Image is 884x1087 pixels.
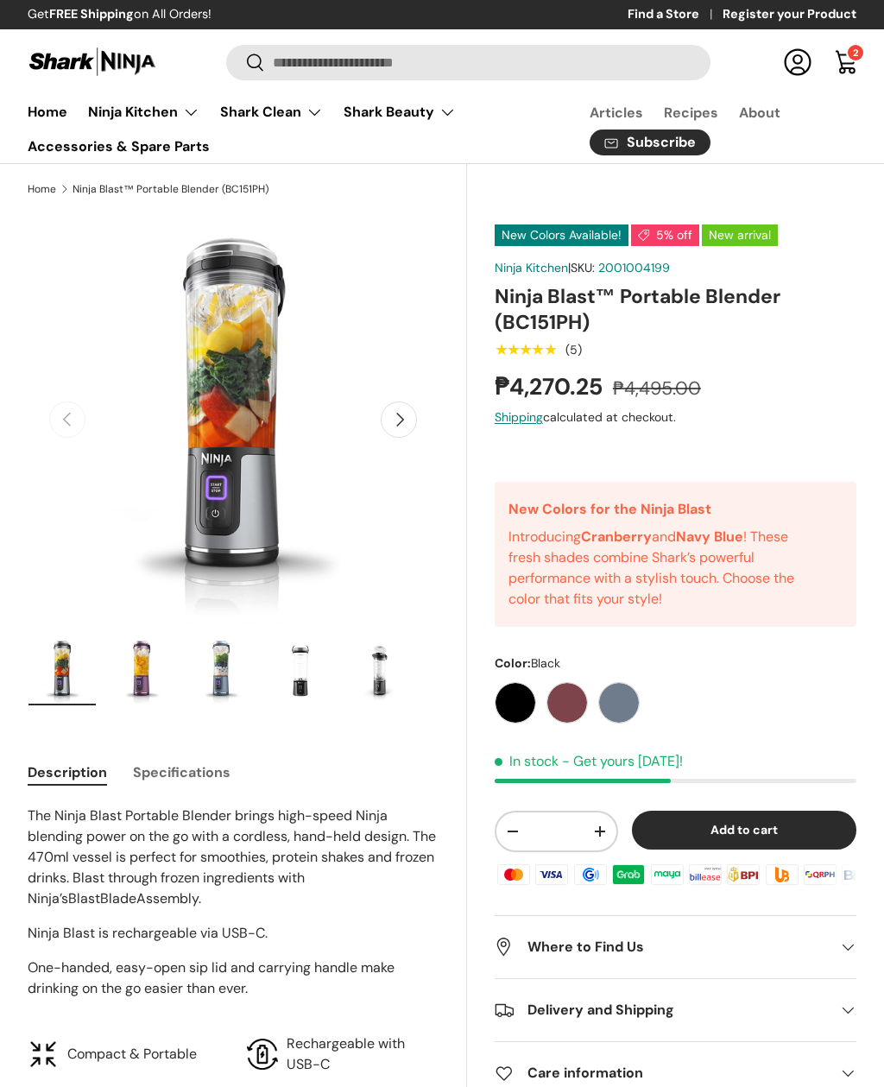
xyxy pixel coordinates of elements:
[801,861,839,887] img: qrph
[333,95,466,130] summary: Shark Beauty
[187,636,255,705] img: Ninja Blast™ Portable Blender (BC151PH)
[548,95,856,163] nav: Secondary
[136,889,201,907] span: Assembly.
[676,528,743,546] strong: Navy Blue
[495,409,543,425] a: Shipping
[495,408,856,427] div: calculated at checkout.
[632,811,856,850] button: Add to cart
[28,181,467,197] nav: Breadcrumbs
[598,260,670,275] a: 2001004199
[568,260,670,275] span: |
[686,861,724,887] img: billease
[839,861,877,887] img: bdo
[133,753,230,792] button: Specifications
[613,376,701,401] s: ₱4,495.00
[28,753,107,792] button: Description
[495,654,560,673] legend: Color:
[627,136,696,149] span: Subscribe
[344,95,456,130] a: Shark Beauty
[346,636,414,705] img: ninja-blast-portable-blender-black-without-sample-content-open-lid-left-side-view-sharkninja-phil...
[28,45,157,79] img: Shark Ninja Philippines
[28,214,439,711] media-gallery: Gallery Viewer
[533,861,571,887] img: visa
[73,184,268,194] a: Ninja Blast™ Portable Blender (BC151PH)
[723,5,856,24] a: Register your Product
[628,5,723,24] a: Find a Store
[702,224,778,246] span: New arrival
[267,636,334,705] img: ninja-blast-portable-blender-black-without-sample-content-front-view-sharkninja-philippines
[28,95,67,129] a: Home
[28,924,268,942] span: Ninja Blast is rechargeable via USB-C.
[28,5,212,24] p: Get on All Orders!
[664,96,718,130] a: Recipes
[762,861,800,887] img: ubp
[495,1000,829,1021] h2: Delivery and Shipping
[609,861,647,887] img: grabpay
[565,344,582,357] div: (5)
[495,341,556,358] span: ★★★★★
[739,96,780,130] a: About
[495,752,559,770] span: In stock
[220,95,323,130] a: Shark Clean
[495,979,856,1041] summary: Delivery and Shipping
[495,284,856,335] h1: Ninja Blast™ Portable Blender (BC151PH)
[571,260,595,275] span: SKU:
[562,752,683,770] p: - Get yours [DATE]!
[108,636,175,705] img: Ninja Blast™ Portable Blender (BC151PH)
[495,224,628,246] span: New Colors Available!
[88,95,199,130] a: Ninja Kitchen
[581,528,652,546] strong: Cranberry
[495,371,607,401] strong: ₱4,270.25
[67,1044,197,1065] p: Compact & Portable
[631,224,699,246] span: 5% off
[28,184,56,194] a: Home
[495,916,856,978] summary: Where to Find Us
[853,47,858,59] span: 2
[508,500,711,518] strong: New Colors for the Ninja Blast
[210,95,333,130] summary: Shark Clean
[28,130,210,163] a: Accessories & Spare Parts
[571,861,609,887] img: gcash
[78,95,210,130] summary: Ninja Kitchen
[68,889,136,907] span: BlastBlade
[287,1033,439,1075] p: Rechargeable with USB-C
[28,806,436,907] span: The Ninja Blast Portable Blender brings high-speed Ninja blending power on the go with a cordless...
[508,527,818,610] p: Introducing and ! These fresh shades combine Shark’s powerful performance with a stylish touch. C...
[28,95,548,163] nav: Primary
[495,861,533,887] img: master
[28,958,395,997] span: One-handed, easy-open sip lid and carrying handle make drinking on the go easier than ever.
[28,636,96,705] img: ninja-blast-portable-blender-black-left-side-view-sharkninja-philippines
[590,130,710,156] a: Subscribe
[531,655,560,671] span: Black
[426,636,493,705] img: ninja-blast-portable-blender-black-without-sample-content-back-view-sharkninja-philippines
[495,937,829,957] h2: Where to Find Us
[495,342,556,357] div: 5.0 out of 5.0 stars
[724,861,762,887] img: bpi
[49,6,134,22] strong: FREE Shipping
[590,96,643,130] a: Articles
[495,260,568,275] a: Ninja Kitchen
[647,861,685,887] img: maya
[495,1063,829,1084] h2: Care information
